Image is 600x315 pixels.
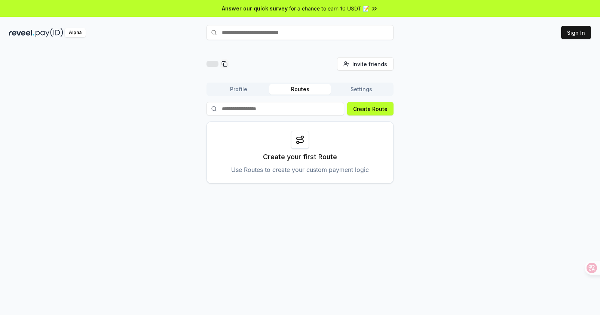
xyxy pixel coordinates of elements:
[561,26,591,39] button: Sign In
[331,84,392,95] button: Settings
[222,4,288,12] span: Answer our quick survey
[352,60,387,68] span: Invite friends
[337,57,394,71] button: Invite friends
[208,84,269,95] button: Profile
[269,84,331,95] button: Routes
[289,4,369,12] span: for a chance to earn 10 USDT 📝
[36,28,63,37] img: pay_id
[263,152,337,162] p: Create your first Route
[231,165,369,174] p: Use Routes to create your custom payment logic
[347,102,394,115] button: Create Route
[65,28,86,37] div: Alpha
[9,28,34,37] img: reveel_dark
